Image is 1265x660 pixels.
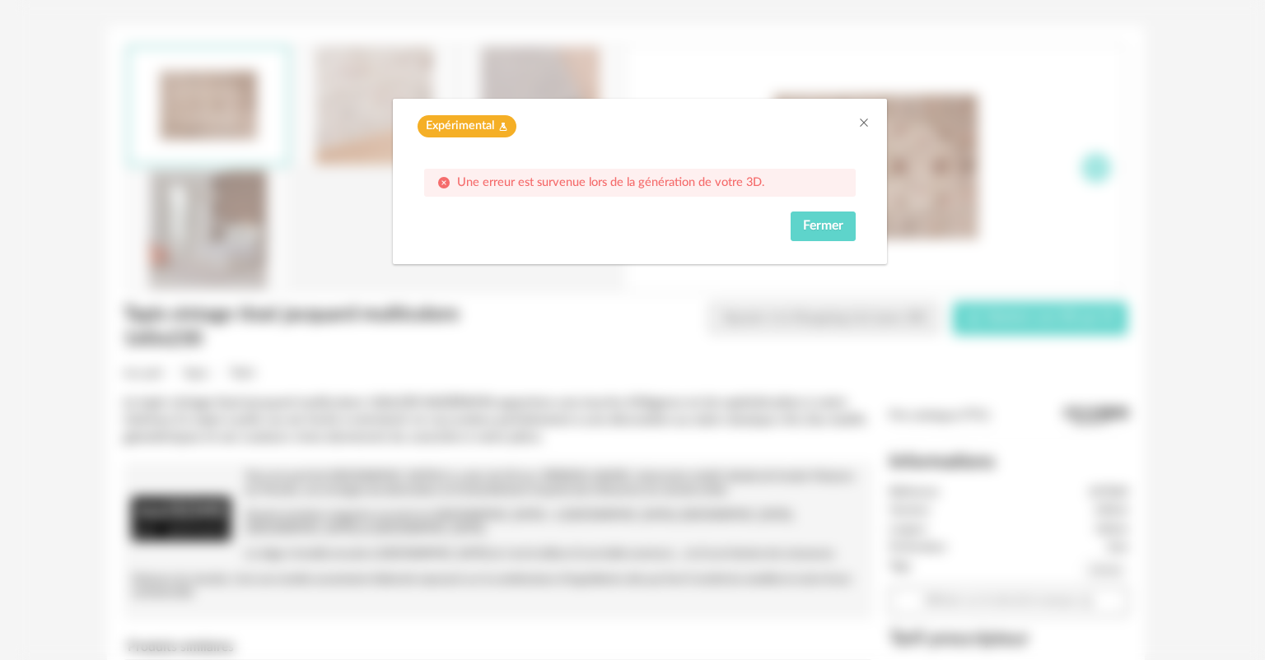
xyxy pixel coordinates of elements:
[803,219,843,232] span: Fermer
[393,99,887,263] div: dialog
[498,119,508,134] span: Flask icon
[457,176,764,188] span: Une erreur est survenue lors de la génération de votre 3D.
[791,211,856,241] button: Fermer
[857,115,871,132] button: Close
[426,119,494,134] span: Expérimental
